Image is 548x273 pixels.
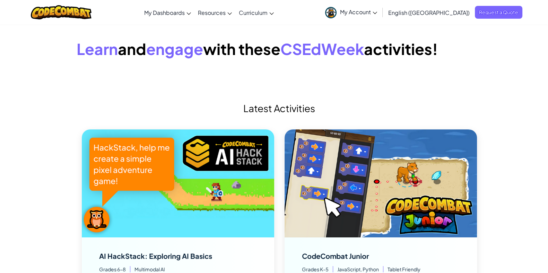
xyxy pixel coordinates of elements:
[118,39,146,58] span: and
[198,9,226,16] span: Resources
[194,3,235,22] a: Resources
[285,129,477,237] img: Image to illustrate CodeCombat Junior
[31,5,92,19] img: CodeCombat logo
[364,39,438,58] span: activities!
[82,129,274,237] img: Image to illustrate AI HackStack: Exploring AI Basics
[385,3,473,22] a: English ([GEOGRAPHIC_DATA])
[82,101,477,116] h2: Latest Activities
[130,266,165,272] span: Multimodal AI
[302,266,333,272] span: Grades K-5
[333,266,383,272] span: JavaScript, Python
[475,6,522,19] a: Request a Quote
[77,39,118,58] span: Learn
[235,3,277,22] a: Curriculum
[144,9,185,16] span: My Dashboards
[99,253,212,260] div: AI HackStack: Exploring AI Basics
[239,9,268,16] span: Curriculum
[141,3,194,22] a: My Dashboards
[325,7,337,18] img: avatar
[340,8,377,16] span: My Account
[302,253,369,260] div: CodeCombat Junior
[280,39,364,58] span: CSEdWeek
[388,9,470,16] span: English ([GEOGRAPHIC_DATA])
[322,1,381,23] a: My Account
[383,266,420,272] span: Tablet Friendly
[203,39,280,58] span: with these
[146,39,203,58] span: engage
[99,266,130,272] span: Grades 6-8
